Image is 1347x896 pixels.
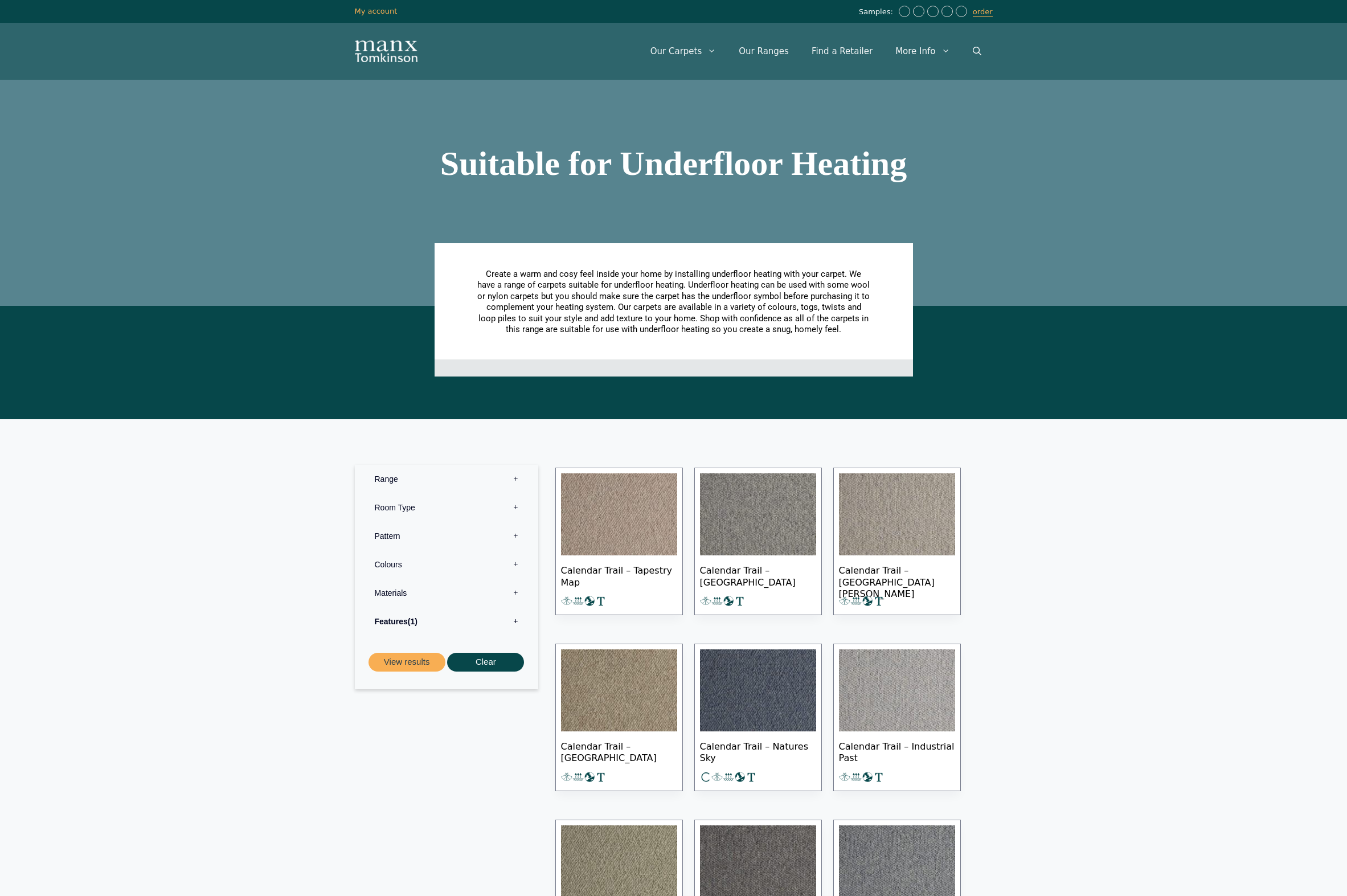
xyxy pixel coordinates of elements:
[561,555,677,595] span: Calendar Trail – Tapestry Map
[694,644,822,791] a: Calendar Trail – Natures Sky
[639,34,993,68] nav: Primary
[555,468,683,615] a: Calendar Trail – Tapestry Map
[363,493,530,522] label: Room Type
[363,579,530,607] label: Materials
[694,468,822,615] a: Calendar Trail – [GEOGRAPHIC_DATA]
[700,555,816,595] span: Calendar Trail – [GEOGRAPHIC_DATA]
[561,731,677,771] span: Calendar Trail – [GEOGRAPHIC_DATA]
[363,550,530,579] label: Colours
[833,468,961,615] a: Calendar Trail – [GEOGRAPHIC_DATA][PERSON_NAME]
[555,644,683,791] a: Calendar Trail – [GEOGRAPHIC_DATA]
[363,607,530,636] label: Features
[355,146,993,181] h1: Suitable for Underfloor Heating
[839,555,955,595] span: Calendar Trail – [GEOGRAPHIC_DATA][PERSON_NAME]
[800,34,884,68] a: Find a Retailer
[447,653,524,672] button: Clear
[363,522,530,550] label: Pattern
[408,617,417,626] span: 1
[973,7,993,17] a: order
[700,731,816,771] span: Calendar Trail – Natures Sky
[639,34,728,68] a: Our Carpets
[859,7,896,17] span: Samples:
[369,653,445,672] button: View results
[477,269,870,335] span: Create a warm and cosy feel inside your home by installing underfloor heating with your carpet. W...
[884,34,961,68] a: More Info
[839,731,955,771] span: Calendar Trail – Industrial Past
[363,465,530,493] label: Range
[727,34,800,68] a: Our Ranges
[833,644,961,791] a: Calendar Trail – Industrial Past
[355,7,398,15] a: My account
[355,40,417,62] img: Manx Tomkinson
[961,34,993,68] a: Open Search Bar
